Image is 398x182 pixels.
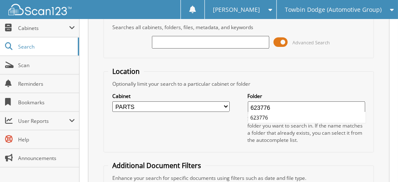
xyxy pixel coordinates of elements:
legend: Additional Document Filters [108,161,205,170]
span: [PERSON_NAME] [213,7,260,12]
iframe: Chat Widget [356,141,398,182]
label: Folder [248,92,366,100]
span: Search [18,43,74,50]
span: Advanced Search [292,39,330,46]
legend: Location [108,67,144,76]
span: Bookmarks [18,99,75,106]
span: Reminders [18,80,75,87]
label: Cabinet [112,92,230,100]
div: Select a cabinet and begin typing the name of the folder you want to search in. If the name match... [248,115,366,144]
span: Towbin Dodge (Automotive Group) [285,7,382,12]
span: Announcements [18,155,75,162]
span: Scan [18,62,75,69]
div: Optionally limit your search to a particular cabinet or folder [108,80,369,87]
span: Cabinets [18,24,69,32]
span: User Reports [18,117,69,125]
li: 623776 [248,112,366,123]
div: Enhance your search for specific documents using filters such as date and file type. [108,174,369,182]
img: scan123-logo-white.svg [8,4,72,15]
div: Searches all cabinets, folders, files, metadata, and keywords [108,24,369,31]
span: Help [18,136,75,143]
